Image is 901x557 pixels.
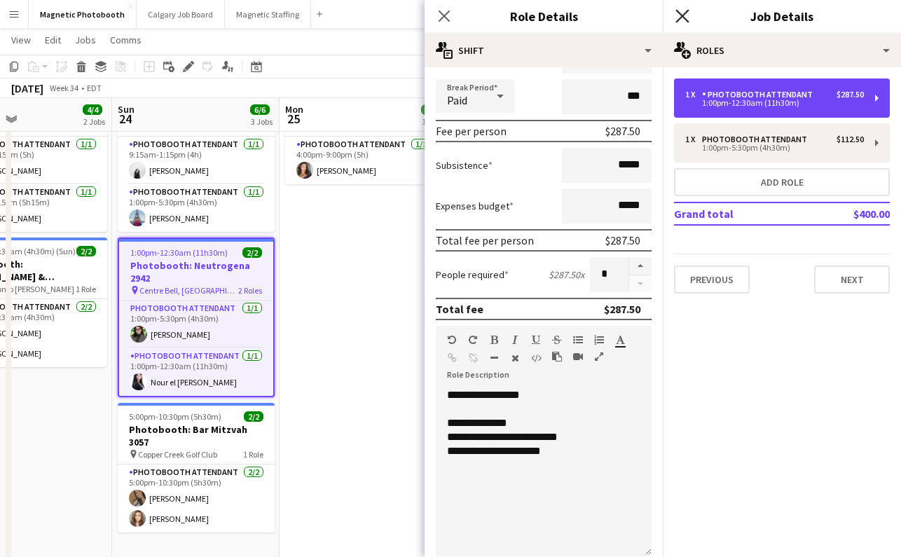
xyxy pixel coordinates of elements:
[531,334,541,345] button: Underline
[425,7,663,25] h3: Role Details
[425,34,663,67] div: Shift
[436,124,507,138] div: Fee per person
[552,334,562,345] button: Strikethrough
[573,351,583,362] button: Insert video
[87,83,102,93] div: EDT
[552,351,562,362] button: Paste as plain text
[283,111,303,127] span: 25
[118,137,275,184] app-card-role: Photobooth Attendant1/19:15am-1:15pm (4h)[PERSON_NAME]
[468,334,478,345] button: Redo
[573,334,583,345] button: Unordered List
[118,184,275,232] app-card-role: Photobooth Attendant1/11:00pm-5:30pm (4h30m)[PERSON_NAME]
[549,268,584,281] div: $287.50 x
[118,403,275,532] app-job-card: 5:00pm-10:30pm (5h30m)2/2Photobooth: Bar Mitzvah 3057 Copper Creek Golf Club1 RolePhotobooth Atte...
[285,103,303,116] span: Mon
[436,268,509,281] label: People required
[39,31,67,49] a: Edit
[285,88,442,184] app-job-card: 4:00pm-9:00pm (5h)1/1Photobooth: Dynamite 3114 CF [GEOGRAPHIC_DATA][PERSON_NAME]1 RolePhotobooth ...
[45,34,61,46] span: Edit
[489,352,499,364] button: Horizontal Line
[137,1,225,28] button: Calgary Job Board
[436,200,514,212] label: Expenses budget
[837,90,864,99] div: $287.50
[702,90,818,99] div: Photobooth Attendant
[116,111,135,127] span: 24
[436,233,534,247] div: Total fee per person
[615,334,625,345] button: Text Color
[238,285,262,296] span: 2 Roles
[510,334,520,345] button: Italic
[436,159,493,172] label: Subsistence
[685,99,864,106] div: 1:00pm-12:30am (11h30m)
[663,34,901,67] div: Roles
[447,93,467,107] span: Paid
[29,1,137,28] button: Magnetic Photobooth
[225,1,311,28] button: Magnetic Staffing
[531,352,541,364] button: HTML Code
[76,246,96,256] span: 2/2
[605,124,640,138] div: $287.50
[11,34,31,46] span: View
[119,348,273,396] app-card-role: Photobooth Attendant1/11:00pm-12:30am (11h30m)Nour el [PERSON_NAME]
[118,423,275,448] h3: Photobooth: Bar Mitzvah 3057
[447,334,457,345] button: Undo
[605,233,640,247] div: $287.50
[510,352,520,364] button: Clear Formatting
[69,31,102,49] a: Jobs
[422,116,440,127] div: 1 Job
[594,334,604,345] button: Ordered List
[118,88,275,232] app-job-card: 9:15am-5:30pm (8h15m)2/2Photobooth: FanExpo 3129 MTCC2 RolesPhotobooth Attendant1/19:15am-1:15pm ...
[837,135,864,144] div: $112.50
[285,137,442,184] app-card-role: Photobooth Attendant1/14:00pm-9:00pm (5h)[PERSON_NAME]
[674,168,890,196] button: Add role
[138,449,217,460] span: Copper Creek Golf Club
[118,465,275,532] app-card-role: Photobooth Attendant2/25:00pm-10:30pm (5h30m)[PERSON_NAME][PERSON_NAME]
[685,144,864,151] div: 1:00pm-5:30pm (4h30m)
[243,449,263,460] span: 1 Role
[119,301,273,348] app-card-role: Photobooth Attendant1/11:00pm-5:30pm (4h30m)[PERSON_NAME]
[251,116,273,127] div: 3 Jobs
[702,135,813,144] div: Photobooth Attendant
[119,259,273,284] h3: Photobooth: Neutrogena 2942
[674,266,750,294] button: Previous
[674,202,807,225] td: Grand total
[489,334,499,345] button: Bold
[814,266,890,294] button: Next
[75,34,96,46] span: Jobs
[594,351,604,362] button: Fullscreen
[250,104,270,115] span: 6/6
[244,411,263,422] span: 2/2
[139,285,238,296] span: Centre Bell, [GEOGRAPHIC_DATA]
[118,103,135,116] span: Sun
[242,247,262,258] span: 2/2
[685,135,702,144] div: 1 x
[807,202,890,225] td: $400.00
[604,302,640,316] div: $287.50
[110,34,142,46] span: Comms
[46,83,81,93] span: Week 34
[629,257,652,275] button: Increase
[83,116,105,127] div: 2 Jobs
[104,31,147,49] a: Comms
[421,104,441,115] span: 1/1
[685,90,702,99] div: 1 x
[663,7,901,25] h3: Job Details
[83,104,102,115] span: 4/4
[6,31,36,49] a: View
[11,81,43,95] div: [DATE]
[118,238,275,397] app-job-card: 1:00pm-12:30am (11h30m) (Mon)2/2Photobooth: Neutrogena 2942 Centre Bell, [GEOGRAPHIC_DATA]2 Roles...
[129,411,221,422] span: 5:00pm-10:30pm (5h30m)
[130,247,242,258] span: 1:00pm-12:30am (11h30m) (Mon)
[436,302,483,316] div: Total fee
[76,284,96,294] span: 1 Role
